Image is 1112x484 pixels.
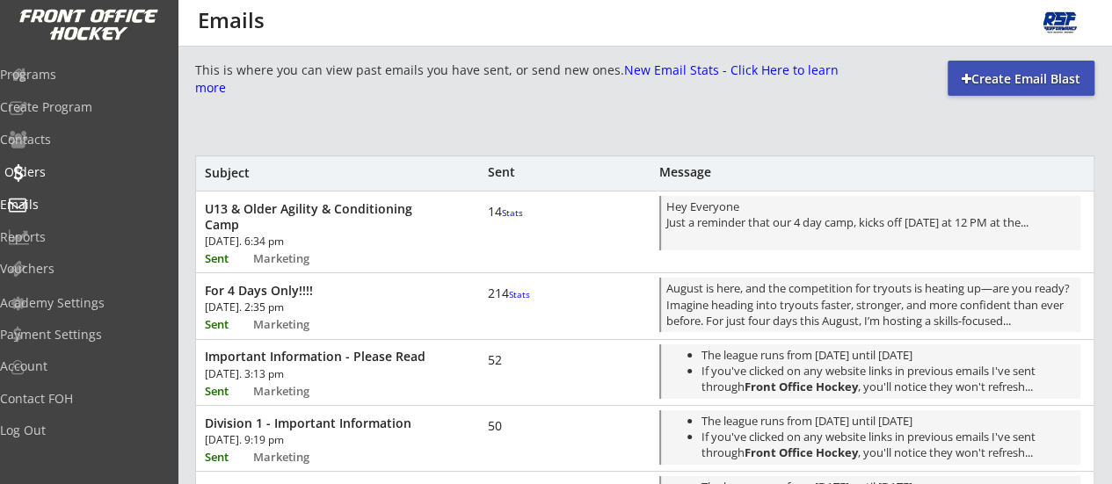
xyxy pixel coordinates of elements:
[488,285,541,301] div: 214
[205,283,445,299] div: For 4 Days Only!!!!
[205,451,251,463] div: Sent
[205,435,404,445] div: [DATE]. 9:19 pm
[195,61,842,96] font: New Email Stats - Click Here to learn more
[701,413,912,429] span: The league runs from [DATE] until [DATE]
[205,349,445,365] div: Important Information - Please Read
[666,199,1075,250] div: Hey Everyone Just a reminder that our 4 day camp, kicks off [DATE] at 12 PM at the...
[205,319,251,330] div: Sent
[488,352,541,368] div: 52
[488,204,541,220] div: 14
[488,166,541,178] div: Sent
[205,415,445,431] div: Division 1 - Important Information
[205,253,251,264] div: Sent
[205,167,446,179] div: Subject
[502,206,523,219] font: Stats
[701,363,1075,394] li: If you've clicked on any website links in previous emails I've sent through , you'll notice they ...
[205,386,251,397] div: Sent
[666,280,1075,332] div: August is here, and the competition for tryouts is heating up—are you ready? Imagine heading into...
[745,444,858,460] strong: Front Office Hockey
[253,319,338,330] div: Marketing
[253,386,338,397] div: Marketing
[205,302,404,313] div: [DATE]. 2:35 pm
[4,166,163,178] div: Orders
[948,70,1094,88] div: Create Email Blast
[701,347,1075,363] li: The league runs from [DATE] until [DATE]
[488,418,541,434] div: 50
[205,236,404,247] div: [DATE]. 6:34 pm
[195,61,839,96] div: This is where you can view past emails you have sent, or send new ones.
[205,369,404,379] div: [DATE]. 3:13 pm
[745,379,858,394] strong: Front Office Hockey
[701,429,1075,460] li: If you've clicked on any website links in previous emails I've sent through , you'll notice they ...
[205,201,445,233] div: U13 & Older Agility & Conditioning Camp
[509,288,530,300] font: Stats
[253,253,338,264] div: Marketing
[659,166,1023,178] div: Message
[253,451,338,463] div: Marketing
